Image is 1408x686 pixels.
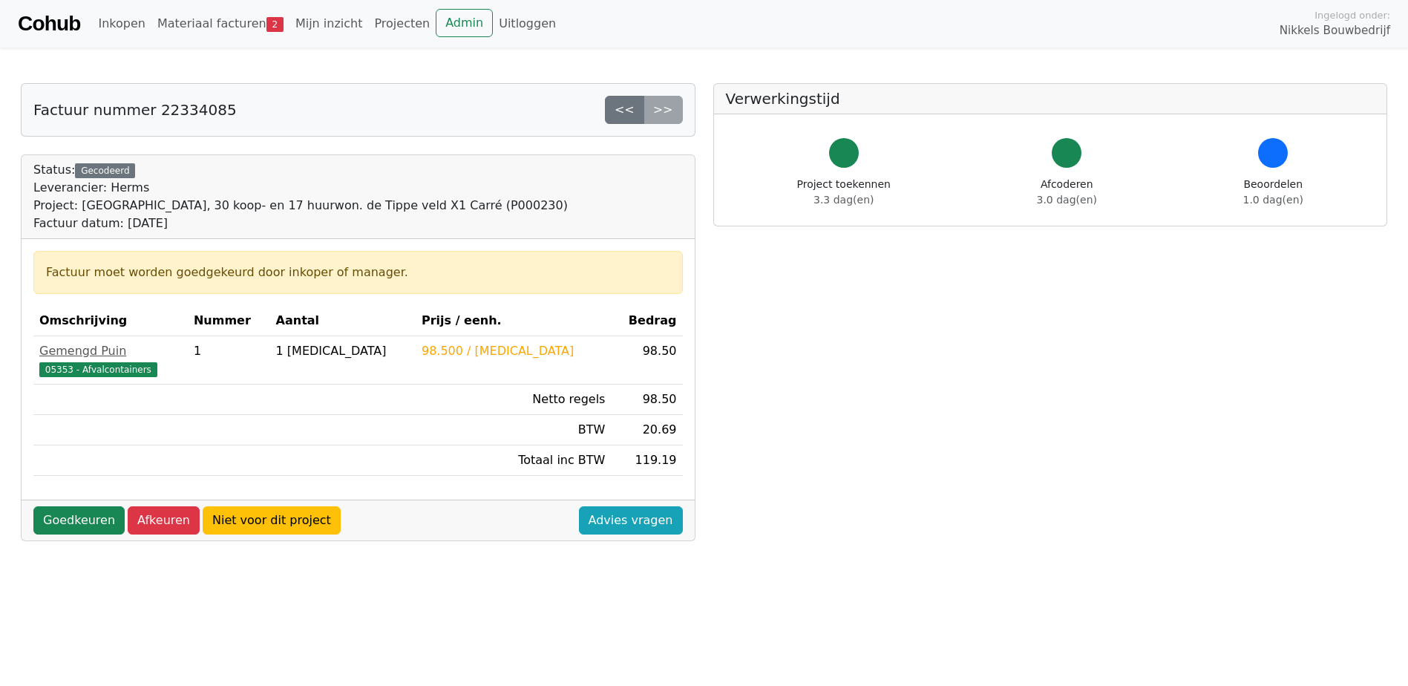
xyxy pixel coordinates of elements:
[726,90,1375,108] h5: Verwerkingstijd
[1037,177,1097,208] div: Afcoderen
[611,336,682,385] td: 98.50
[75,163,135,178] div: Gecodeerd
[270,306,416,336] th: Aantal
[1314,8,1390,22] span: Ingelogd onder:
[422,342,605,360] div: 98.500 / [MEDICAL_DATA]
[276,342,410,360] div: 1 [MEDICAL_DATA]
[33,215,568,232] div: Factuur datum: [DATE]
[797,177,891,208] div: Project toekennen
[813,194,874,206] span: 3.3 dag(en)
[151,9,289,39] a: Materiaal facturen2
[33,161,568,232] div: Status:
[203,506,341,535] a: Niet voor dit project
[39,342,182,360] div: Gemengd Puin
[266,17,284,32] span: 2
[1280,22,1390,39] span: Nikkels Bouwbedrijf
[611,306,682,336] th: Bedrag
[1243,194,1303,206] span: 1.0 dag(en)
[46,264,670,281] div: Factuur moet worden goedgekeurd door inkoper of manager.
[611,445,682,476] td: 119.19
[188,306,270,336] th: Nummer
[188,336,270,385] td: 1
[611,385,682,415] td: 98.50
[33,101,237,119] h5: Factuur nummer 22334085
[416,445,611,476] td: Totaal inc BTW
[579,506,683,535] a: Advies vragen
[33,306,188,336] th: Omschrijving
[33,506,125,535] a: Goedkeuren
[39,362,157,377] span: 05353 - Afvalcontainers
[436,9,493,37] a: Admin
[33,179,568,197] div: Leverancier: Herms
[1037,194,1097,206] span: 3.0 dag(en)
[39,342,182,378] a: Gemengd Puin05353 - Afvalcontainers
[416,385,611,415] td: Netto regels
[1243,177,1303,208] div: Beoordelen
[18,6,80,42] a: Cohub
[92,9,151,39] a: Inkopen
[289,9,369,39] a: Mijn inzicht
[416,415,611,445] td: BTW
[128,506,200,535] a: Afkeuren
[605,96,644,124] a: <<
[416,306,611,336] th: Prijs / eenh.
[493,9,562,39] a: Uitloggen
[611,415,682,445] td: 20.69
[368,9,436,39] a: Projecten
[33,197,568,215] div: Project: [GEOGRAPHIC_DATA], 30 koop- en 17 huurwon. de Tippe veld X1 Carré (P000230)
